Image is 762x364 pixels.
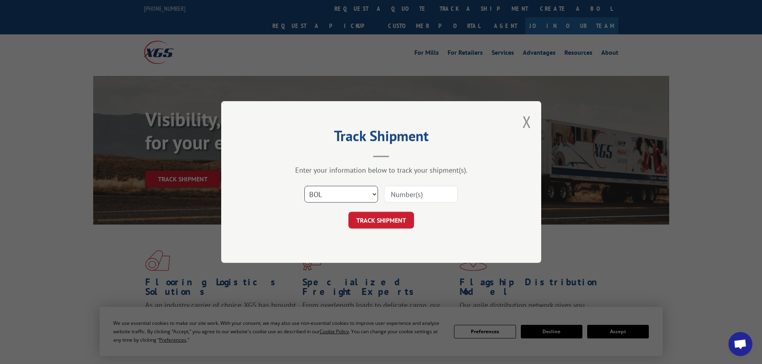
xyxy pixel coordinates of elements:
div: Enter your information below to track your shipment(s). [261,165,501,175]
h2: Track Shipment [261,130,501,145]
input: Number(s) [384,186,458,203]
div: Open chat [728,332,752,356]
button: TRACK SHIPMENT [348,212,414,229]
button: Close modal [522,111,531,132]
